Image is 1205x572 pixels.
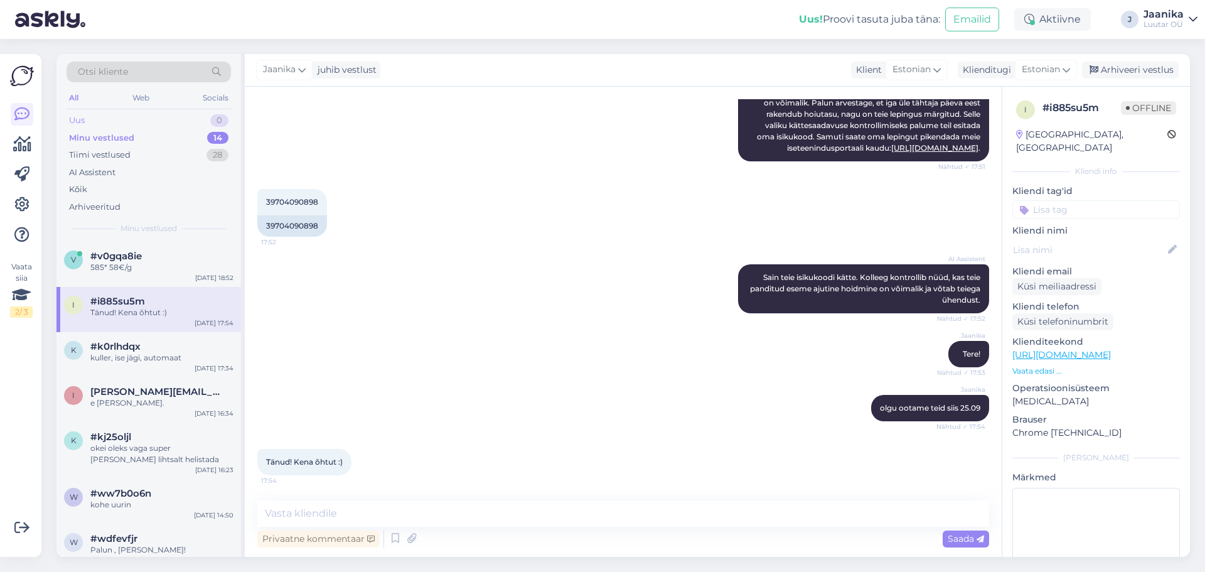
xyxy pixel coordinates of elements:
span: Irja.kuuts@mail.ee [90,386,221,397]
p: Kliendi telefon [1012,300,1180,313]
div: [PERSON_NAME] [1012,452,1180,463]
span: olgu ootame teid siis 25.09 [880,403,980,413]
span: Estonian [1022,63,1060,77]
span: Offline [1121,101,1176,115]
span: AI Assistent [938,254,985,264]
div: e [PERSON_NAME]. [90,397,233,409]
div: [DATE] 16:34 [195,409,233,418]
span: #kj25oljl [90,431,131,443]
div: Tiimi vestlused [69,149,131,161]
p: Vaata edasi ... [1012,365,1180,377]
span: Jaanika [938,331,985,340]
div: 39704090898 [257,215,327,237]
span: 17:52 [261,237,308,247]
p: Kliendi nimi [1012,224,1180,237]
span: k [71,436,77,445]
div: [GEOGRAPHIC_DATA], [GEOGRAPHIC_DATA] [1016,128,1167,154]
div: 0 [210,114,228,127]
p: Kliendi email [1012,265,1180,278]
div: AI Assistent [69,166,115,179]
div: [DATE] 17:54 [195,318,233,328]
div: kohe uurin [90,499,233,510]
span: #wdfevfjr [90,533,137,544]
span: w [70,537,78,547]
div: Klienditugi [958,63,1011,77]
div: 14 [207,132,228,144]
div: Vaata siia [10,261,33,318]
div: Uus [69,114,85,127]
div: Palun , [PERSON_NAME]! [90,544,233,556]
div: kuller, ise jägi, automaat [90,352,233,364]
input: Lisa tag [1012,200,1180,219]
div: Kliendi info [1012,166,1180,177]
span: Tere! [963,349,980,359]
span: Nähtud ✓ 17:54 [936,422,985,431]
span: i [72,300,75,310]
p: Märkmed [1012,471,1180,484]
div: Arhiveeri vestlus [1082,62,1179,78]
div: 28 [206,149,228,161]
div: Kõik [69,183,87,196]
a: [URL][DOMAIN_NAME] [1012,349,1111,360]
button: Emailid [945,8,999,31]
span: 39704090898 [266,197,318,207]
div: Luutar OÜ [1143,19,1184,30]
a: JaanikaLuutar OÜ [1143,9,1197,30]
span: #v0gqa8ie [90,251,142,262]
span: Nähtud ✓ 17:51 [938,162,985,171]
div: [DATE] 16:23 [195,465,233,475]
div: [DATE] 13:48 [195,556,233,565]
span: #ww7b0o6n [90,488,151,499]
span: Minu vestlused [120,223,177,234]
div: Proovi tasuta juba täna: [799,12,940,27]
div: Aktiivne [1014,8,1091,31]
span: #i885su5m [90,296,145,307]
p: Kliendi tag'id [1012,185,1180,198]
div: All [67,90,81,106]
img: Askly Logo [10,64,34,88]
div: juhib vestlust [313,63,377,77]
span: Otsi kliente [78,65,128,78]
div: Tänud! Kena õhtut :) [90,307,233,318]
div: 585* 58€/g [90,262,233,273]
p: [MEDICAL_DATA] [1012,395,1180,408]
span: Sain teie isikukoodi kätte. Kolleeg kontrollib nüüd, kas teie panditud eseme ajutine hoidmine on ... [750,273,982,305]
div: Arhiveeritud [69,201,120,213]
span: #k0rlhdqx [90,341,141,352]
b: Uus! [799,13,823,25]
div: [DATE] 14:50 [194,510,233,520]
p: Klienditeekond [1012,335,1180,348]
a: [URL][DOMAIN_NAME] [891,143,978,153]
span: Jaanika [263,63,296,77]
div: Minu vestlused [69,132,134,144]
span: Nähtud ✓ 17:53 [937,368,985,377]
div: Web [130,90,152,106]
p: Operatsioonisüsteem [1012,382,1180,395]
span: Tänud! Kena õhtut :) [266,457,343,467]
div: [DATE] 17:34 [195,364,233,373]
span: 17:54 [261,476,308,485]
span: w [70,492,78,502]
span: Estonian [892,63,931,77]
span: v [71,255,76,264]
div: Socials [200,90,231,106]
span: Jaanika [938,385,985,394]
div: Küsi telefoninumbrit [1012,313,1113,330]
p: Brauser [1012,413,1180,426]
span: Nähtud ✓ 17:52 [937,314,985,323]
span: k [71,345,77,355]
span: I [72,391,75,400]
div: Privaatne kommentaar [257,531,380,548]
div: Jaanika [1143,9,1184,19]
input: Lisa nimi [1013,243,1165,257]
div: 2 / 3 [10,306,33,318]
span: Saada [948,533,984,544]
div: J [1121,11,1138,28]
div: # i885su5m [1042,100,1121,116]
p: Chrome [TECHNICAL_ID] [1012,426,1180,440]
div: okei oleks vaga super [PERSON_NAME] lihtsalt helistada [90,443,233,465]
div: Klient [851,63,882,77]
span: i [1024,105,1027,114]
div: [DATE] 18:52 [195,273,233,283]
div: Küsi meiliaadressi [1012,278,1101,295]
